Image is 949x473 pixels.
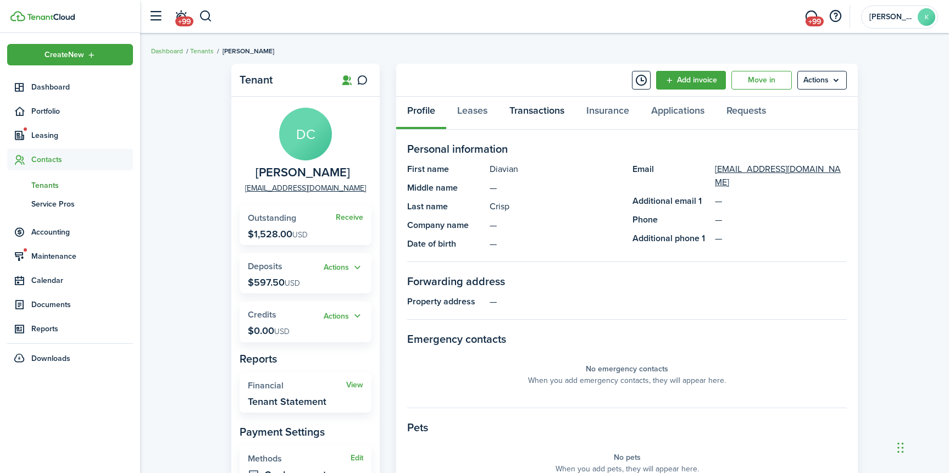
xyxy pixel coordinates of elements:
[151,46,183,56] a: Dashboard
[490,200,621,213] panel-main-description: Crisp
[490,181,621,194] panel-main-description: —
[10,11,25,21] img: TenantCloud
[31,353,70,364] span: Downloads
[245,182,366,194] a: [EMAIL_ADDRESS][DOMAIN_NAME]
[351,454,363,463] button: Edit
[170,3,191,31] a: Notifications
[407,237,484,251] panel-main-title: Date of birth
[324,261,363,274] button: Actions
[248,229,308,240] p: $1,528.00
[274,326,290,337] span: USD
[31,251,133,262] span: Maintenance
[324,261,363,274] button: Open menu
[285,277,300,289] span: USD
[407,219,484,232] panel-main-title: Company name
[632,163,709,189] panel-main-title: Email
[292,229,308,241] span: USD
[27,14,75,20] img: TenantCloud
[324,310,363,322] button: Open menu
[31,198,133,210] span: Service Pros
[45,51,84,59] span: Create New
[498,97,575,130] a: Transactions
[248,308,276,321] span: Credits
[248,212,296,224] span: Outstanding
[248,381,346,391] widget-stats-title: Financial
[407,141,847,157] panel-main-section-title: Personal information
[731,71,792,90] a: Move in
[240,74,328,86] panel-main-title: Tenant
[407,181,484,194] panel-main-title: Middle name
[7,194,133,213] a: Service Pros
[248,325,290,336] p: $0.00
[407,419,847,436] panel-main-section-title: Pets
[223,46,274,56] span: [PERSON_NAME]
[632,71,651,90] button: Timeline
[199,7,213,26] button: Search
[31,81,133,93] span: Dashboard
[31,154,133,165] span: Contacts
[248,454,351,464] widget-stats-title: Methods
[614,452,641,463] panel-main-placeholder-title: No pets
[324,310,363,322] button: Actions
[826,7,845,26] button: Open resource center
[31,180,133,191] span: Tenants
[7,76,133,98] a: Dashboard
[490,219,621,232] panel-main-description: —
[240,350,371,367] panel-main-subtitle: Reports
[575,97,640,130] a: Insurance
[586,363,668,375] panel-main-placeholder-title: No emergency contacts
[797,71,847,90] button: Open menu
[918,8,935,26] avatar-text: K
[801,3,822,31] a: Messaging
[336,213,363,222] a: Receive
[31,299,133,310] span: Documents
[240,424,371,440] panel-main-subtitle: Payment Settings
[632,194,709,208] panel-main-title: Additional email 1
[248,277,300,288] p: $597.50
[7,44,133,65] button: Open menu
[248,260,282,272] span: Deposits
[407,331,847,347] panel-main-section-title: Emergency contacts
[145,6,166,27] button: Open sidebar
[640,97,715,130] a: Applications
[894,420,949,473] iframe: Chat Widget
[248,396,326,407] widget-stats-description: Tenant Statement
[446,97,498,130] a: Leases
[715,163,847,189] a: [EMAIL_ADDRESS][DOMAIN_NAME]
[869,13,913,21] span: Kaitlyn
[490,237,621,251] panel-main-description: —
[256,166,350,180] span: Diavian Crisp
[31,323,133,335] span: Reports
[31,105,133,117] span: Portfolio
[897,431,904,464] div: Drag
[528,375,726,386] panel-main-placeholder-description: When you add emergency contacts, they will appear here.
[407,273,847,290] panel-main-section-title: Forwarding address
[490,295,847,308] panel-main-description: —
[346,381,363,389] a: View
[407,295,484,308] panel-main-title: Property address
[632,213,709,226] panel-main-title: Phone
[7,318,133,340] a: Reports
[806,16,824,26] span: +99
[31,275,133,286] span: Calendar
[7,176,133,194] a: Tenants
[407,200,484,213] panel-main-title: Last name
[31,226,133,238] span: Accounting
[490,163,621,176] panel-main-description: Diavian
[407,163,484,176] panel-main-title: First name
[175,16,193,26] span: +99
[656,71,726,90] a: Add invoice
[715,97,777,130] a: Requests
[31,130,133,141] span: Leasing
[190,46,214,56] a: Tenants
[632,232,709,245] panel-main-title: Additional phone 1
[279,108,332,160] avatar-text: DC
[797,71,847,90] menu-btn: Actions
